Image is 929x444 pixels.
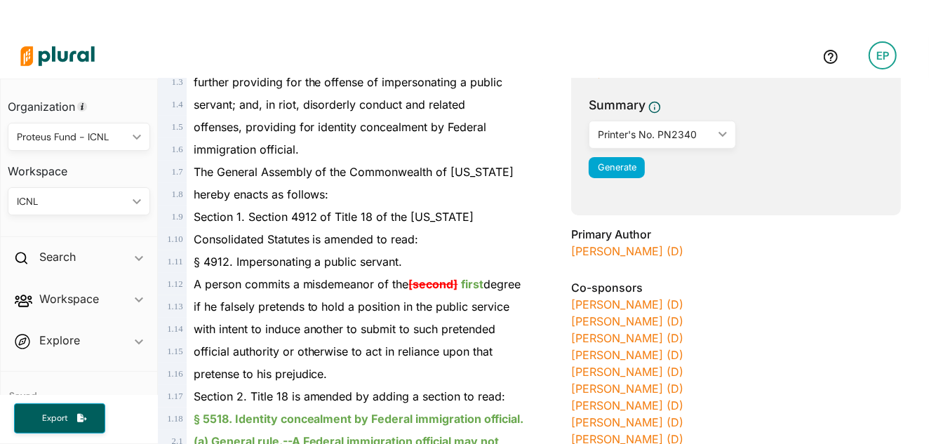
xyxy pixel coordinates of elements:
[76,100,88,113] div: Tooltip anchor
[589,157,645,178] button: Generate
[167,279,182,289] span: 1 . 12
[598,127,713,142] div: Printer's No. PN2340
[172,167,183,177] span: 1 . 7
[14,403,105,433] button: Export
[167,234,182,244] span: 1 . 10
[571,279,901,296] h3: Co-sponsors
[32,412,77,424] span: Export
[167,369,182,379] span: 1 . 16
[571,244,683,258] a: [PERSON_NAME] (D)
[571,398,683,412] a: [PERSON_NAME] (D)
[194,389,506,403] span: Section 2. Title 18 is amended by adding a section to read:
[462,277,484,291] ins: first
[167,414,182,424] span: 1 . 18
[869,41,897,69] div: EP
[39,249,76,264] h2: Search
[172,122,183,132] span: 1 . 5
[194,97,466,112] span: servant; and, in riot, disorderly conduct and related
[194,187,329,201] span: hereby enacts as follows:
[39,332,80,348] h2: Explore
[8,86,150,117] h3: Organization
[571,226,901,243] h3: Primary Author
[571,415,683,429] a: [PERSON_NAME] (D)
[571,365,683,379] a: [PERSON_NAME] (D)
[194,344,493,358] span: official authority or otherwise to act in reliance upon that
[571,382,683,396] a: [PERSON_NAME] (D)
[571,331,683,345] a: [PERSON_NAME] (D)
[194,300,510,314] span: if he falsely pretends to hold a position in the public service
[167,391,182,401] span: 1 . 17
[194,367,328,381] span: pretense to his prejudice.
[172,144,183,154] span: 1 . 6
[571,297,683,311] a: [PERSON_NAME] (D)
[194,120,487,134] span: offenses, providing for identity concealment by Federal
[194,412,524,426] ins: § 5518. Identity concealment by Federal immigration official.
[168,257,183,267] span: 1 . 11
[39,291,99,307] h2: Workspace
[167,302,182,311] span: 1 . 13
[194,210,474,224] span: Section 1. Section 4912 of Title 18 of the [US_STATE]
[194,232,419,246] span: Consolidated Statutes is amended to read:
[571,314,683,328] a: [PERSON_NAME] (D)
[589,96,646,114] h3: Summary
[194,322,496,336] span: with intent to induce another to submit to such pretended
[194,277,521,291] span: A person commits a misdemeanor of the degree
[857,36,908,75] a: EP
[194,165,514,179] span: The General Assembly of the Commonwealth of [US_STATE]
[172,189,183,199] span: 1 . 8
[172,100,183,109] span: 1 . 4
[172,77,183,87] span: 1 . 3
[598,162,636,173] span: Generate
[194,75,503,89] span: further providing for the offense of impersonating a public
[17,194,127,209] div: ICNL
[167,347,182,356] span: 1 . 15
[8,151,150,182] h3: Workspace
[881,396,915,430] iframe: Intercom live chat
[8,32,107,81] img: Logo for Plural
[1,372,157,406] h4: Saved
[194,255,403,269] span: § 4912. Impersonating a public servant.
[571,348,683,362] a: [PERSON_NAME] (D)
[172,212,183,222] span: 1 . 9
[194,142,299,156] span: immigration official.
[17,130,127,144] div: Proteus Fund - ICNL
[409,277,458,291] del: [second]
[167,324,182,334] span: 1 . 14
